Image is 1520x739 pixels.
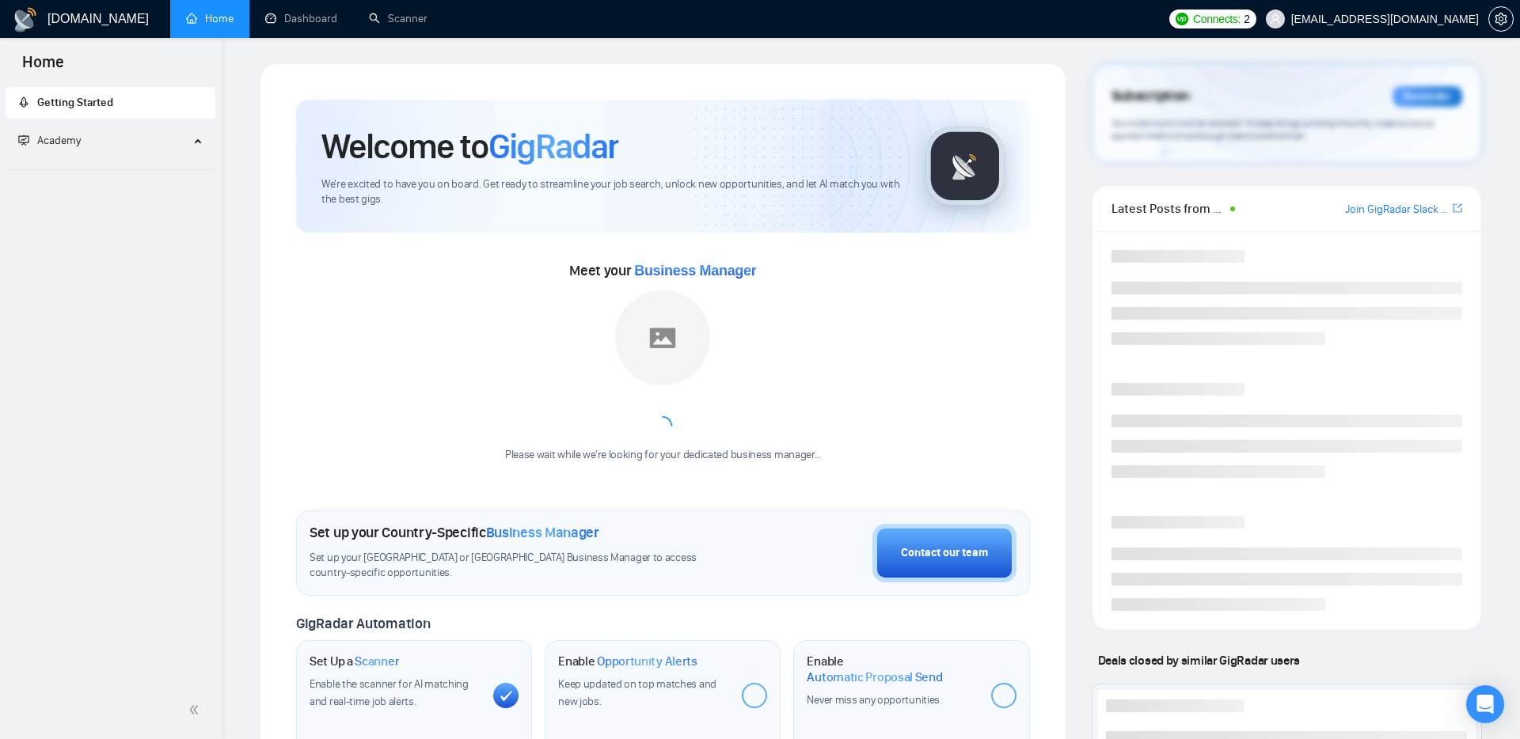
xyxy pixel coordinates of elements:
span: user [1270,13,1281,25]
h1: Enable [558,654,697,669]
span: Latest Posts from the GigRadar Community [1111,199,1226,218]
a: export [1453,201,1462,216]
span: 2 [1244,10,1250,28]
li: Getting Started [6,87,215,119]
a: setting [1488,13,1514,25]
span: Business Manager [486,524,599,541]
span: Connects: [1193,10,1241,28]
a: dashboardDashboard [265,12,337,25]
span: export [1453,202,1462,214]
span: Academy [37,134,81,147]
span: Home [9,51,77,84]
div: Please wait while we're looking for your dedicated business manager... [496,448,830,463]
span: GigRadar Automation [296,615,430,632]
a: homeHome [186,12,234,25]
span: Keep updated on top matches and new jobs. [558,677,716,708]
img: upwork-logo.png [1176,13,1188,25]
img: placeholder.png [615,290,710,385]
span: Opportunity Alerts [597,654,697,669]
span: Academy [18,134,81,147]
span: rocket [18,97,29,108]
h1: Welcome to [321,125,618,168]
span: Deals closed by similar GigRadar users [1092,646,1306,674]
h1: Set up your Country-Specific [310,524,599,541]
img: logo [13,7,38,32]
span: GigRadar [488,125,618,168]
span: setting [1489,13,1513,25]
span: Scanner [355,654,399,669]
span: We're excited to have you on board. Get ready to streamline your job search, unlock new opportuni... [321,177,900,207]
div: Reminder [1393,86,1462,107]
span: Set up your [GEOGRAPHIC_DATA] or [GEOGRAPHIC_DATA] Business Manager to access country-specific op... [310,551,734,581]
a: Join GigRadar Slack Community [1345,201,1450,218]
a: searchScanner [369,12,427,25]
span: Getting Started [37,96,113,109]
h1: Enable [807,654,978,684]
span: Meet your [569,262,756,279]
span: Automatic Proposal Send [807,669,942,685]
img: gigradar-logo.png [925,127,1005,206]
span: Subscription [1111,83,1190,110]
span: loading [651,414,674,438]
li: Academy Homepage [6,163,215,173]
span: Your subscription will be renewed. To keep things running smoothly, make sure your payment method... [1111,117,1434,142]
span: double-left [188,702,204,718]
span: Enable the scanner for AI matching and real-time job alerts. [310,677,469,708]
span: Business Manager [634,263,756,279]
div: Contact our team [901,544,988,562]
button: setting [1488,6,1514,32]
div: Open Intercom Messenger [1466,685,1504,723]
button: Contact our team [872,524,1016,582]
h1: Set Up a [310,654,399,669]
span: fund-projection-screen [18,135,29,146]
span: Never miss any opportunities. [807,693,941,707]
